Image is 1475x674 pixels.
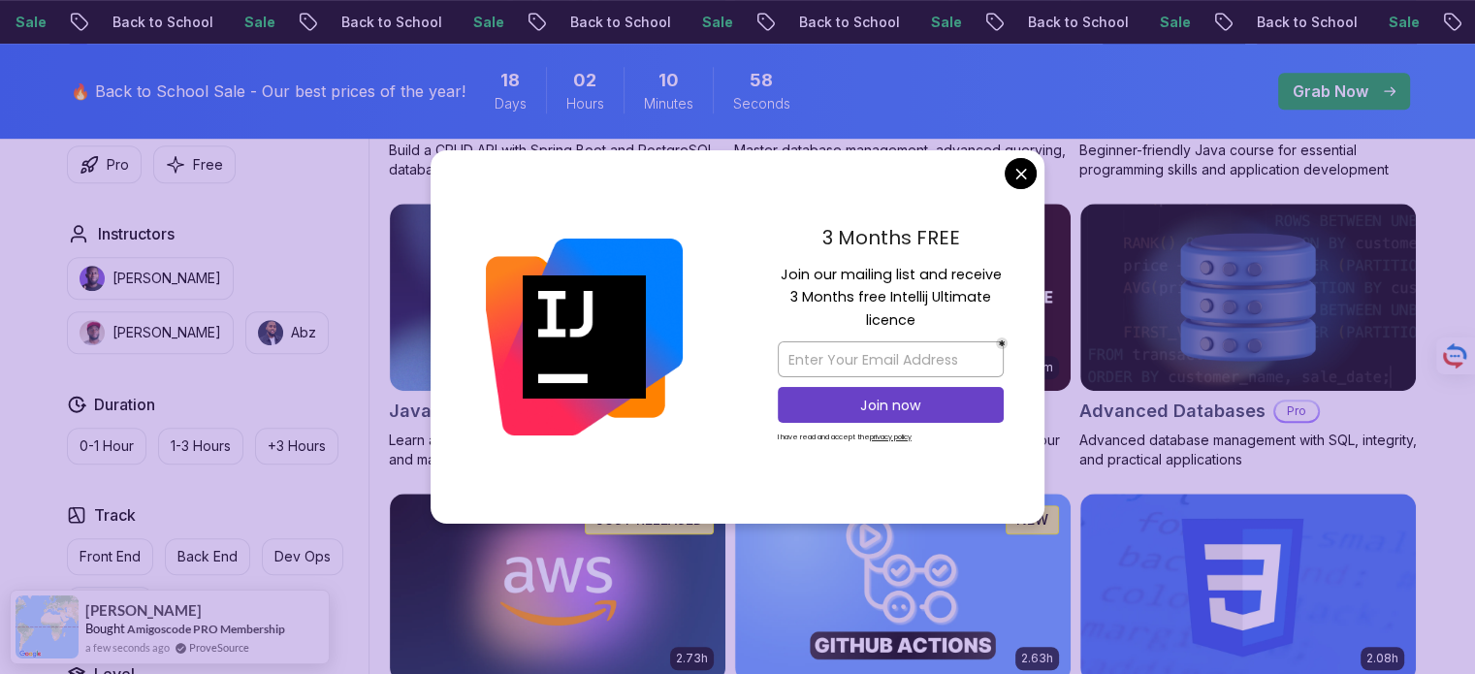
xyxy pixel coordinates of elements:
p: Sale [226,13,288,32]
span: Minutes [644,94,693,113]
span: Seconds [733,94,790,113]
button: 1-3 Hours [158,428,243,465]
p: Front End [80,547,141,566]
h2: Advanced Databases [1079,398,1266,425]
button: instructor imgAbz [245,311,329,354]
h2: Track [94,503,136,527]
p: 2.08h [1366,651,1398,666]
p: Back End [177,547,238,566]
span: 10 Minutes [658,67,679,94]
button: Free [153,145,236,183]
button: Pro [67,145,142,183]
button: 0-1 Hour [67,428,146,465]
span: [PERSON_NAME] [85,602,202,619]
img: instructor img [80,320,105,345]
p: Grab Now [1293,80,1368,103]
p: Back to School [323,13,455,32]
span: Bought [85,621,125,636]
a: Amigoscode PRO Membership [127,622,285,636]
button: +3 Hours [255,428,338,465]
span: Hours [566,94,604,113]
p: Back to School [94,13,226,32]
button: instructor img[PERSON_NAME] [67,257,234,300]
img: provesource social proof notification image [16,595,79,658]
button: instructor img[PERSON_NAME] [67,311,234,354]
button: Front End [67,538,153,575]
img: instructor img [258,320,283,345]
img: instructor img [80,266,105,291]
a: Java for Developers card9.18hJava for DevelopersProLearn advanced Java concepts to build scalable... [389,203,726,470]
p: Pro [107,155,129,175]
p: Sale [1370,13,1432,32]
span: 58 Seconds [750,67,773,94]
p: Abz [291,323,316,342]
span: 18 Days [500,67,520,94]
span: Days [495,94,527,113]
p: Sale [455,13,517,32]
h2: Duration [94,393,155,416]
span: a few seconds ago [85,639,170,656]
p: 🔥 Back to School Sale - Our best prices of the year! [71,80,465,103]
h2: Instructors [98,222,175,245]
a: ProveSource [189,639,249,656]
button: Dev Ops [262,538,343,575]
a: Advanced Databases cardAdvanced DatabasesProAdvanced database management with SQL, integrity, and... [1079,203,1417,470]
p: Back to School [552,13,684,32]
span: 2 Hours [573,67,596,94]
p: 1-3 Hours [171,436,231,456]
button: Full Stack [67,587,153,624]
p: Advanced database management with SQL, integrity, and practical applications [1079,431,1417,469]
p: Master database management, advanced querying, and expert data handling with ease [734,141,1072,179]
p: Build a CRUD API with Spring Boot and PostgreSQL database using Spring Data JPA and Spring AI [389,141,726,179]
button: Back End [165,538,250,575]
p: Dev Ops [274,547,331,566]
p: Back to School [1238,13,1370,32]
p: Back to School [1010,13,1141,32]
p: 2.73h [676,651,708,666]
img: Java for Developers card [390,204,725,392]
p: 2.63h [1021,651,1053,666]
p: [PERSON_NAME] [112,269,221,288]
p: Pro [1275,401,1318,421]
p: Sale [1141,13,1203,32]
p: Sale [684,13,746,32]
p: Sale [913,13,975,32]
p: +3 Hours [268,436,326,456]
p: [PERSON_NAME] [112,323,221,342]
p: Beginner-friendly Java course for essential programming skills and application development [1079,141,1417,179]
img: Advanced Databases card [1080,204,1416,392]
p: 0-1 Hour [80,436,134,456]
p: Learn advanced Java concepts to build scalable and maintainable applications. [389,431,726,469]
h2: Java for Developers [389,398,564,425]
p: Back to School [781,13,913,32]
p: Free [193,155,223,175]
